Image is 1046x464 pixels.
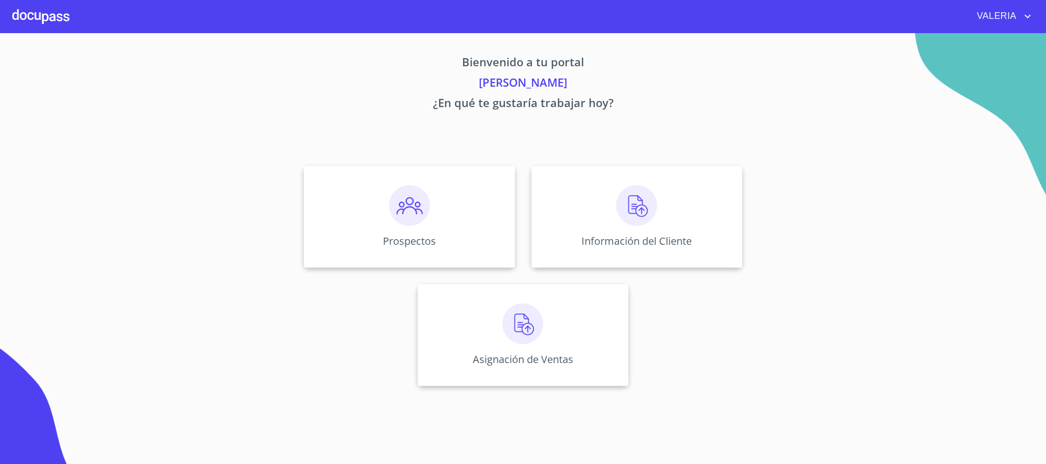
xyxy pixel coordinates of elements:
p: Prospectos [383,234,436,248]
button: account of current user [969,8,1034,24]
span: VALERIA [969,8,1022,24]
img: carga.png [616,185,657,226]
img: prospectos.png [389,185,430,226]
p: [PERSON_NAME] [209,74,838,94]
img: carga.png [502,303,543,344]
p: Asignación de Ventas [473,352,573,366]
p: Bienvenido a tu portal [209,54,838,74]
p: Información del Cliente [581,234,692,248]
p: ¿En qué te gustaría trabajar hoy? [209,94,838,115]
